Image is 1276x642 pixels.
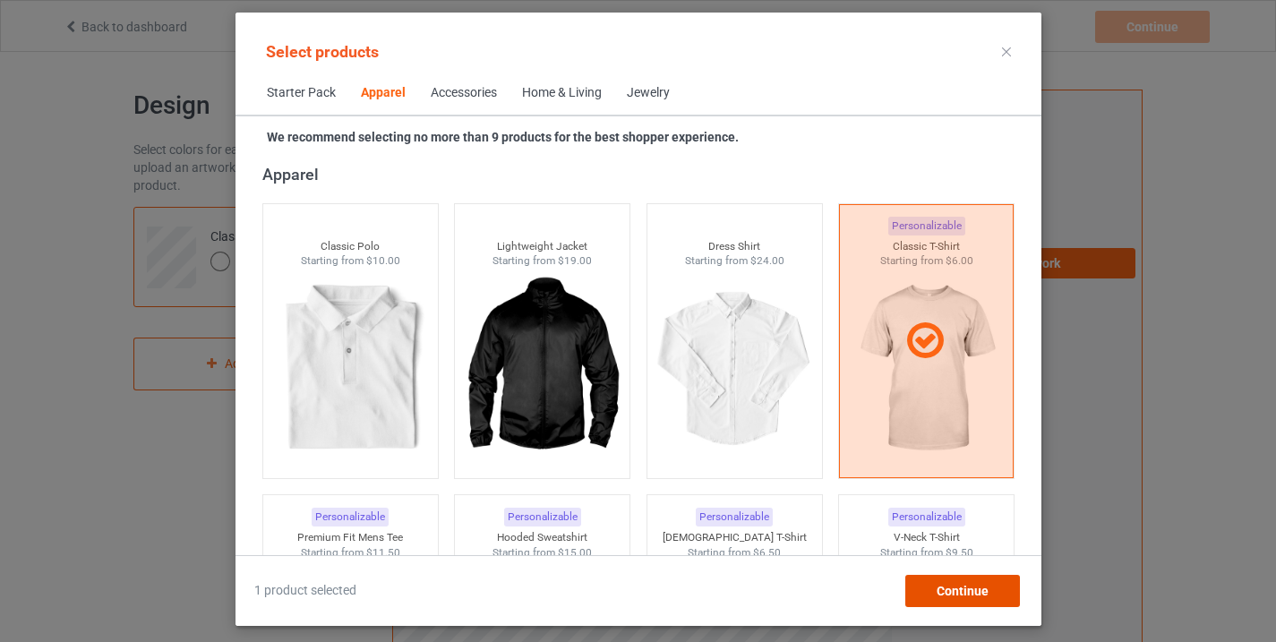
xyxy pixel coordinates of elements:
[365,546,399,559] span: $11.50
[753,546,781,559] span: $6.50
[455,530,629,545] div: Hooded Sweatshirt
[262,545,437,561] div: Starting from
[270,269,430,469] img: regular.jpg
[361,84,406,102] div: Apparel
[647,530,821,545] div: [DEMOGRAPHIC_DATA] T-Shirt
[262,530,437,545] div: Premium Fit Mens Tee
[696,508,773,526] div: Personalizable
[749,254,784,267] span: $24.00
[455,239,629,254] div: Lightweight Jacket
[455,545,629,561] div: Starting from
[558,546,592,559] span: $15.00
[261,164,1022,184] div: Apparel
[887,508,964,526] div: Personalizable
[522,84,602,102] div: Home & Living
[839,545,1014,561] div: Starting from
[266,42,379,61] span: Select products
[455,253,629,269] div: Starting from
[945,546,972,559] span: $9.50
[839,530,1014,545] div: V-Neck T-Shirt
[647,545,821,561] div: Starting from
[627,84,670,102] div: Jewelry
[503,508,580,526] div: Personalizable
[558,254,592,267] span: $19.00
[312,508,389,526] div: Personalizable
[431,84,497,102] div: Accessories
[904,575,1019,607] div: Continue
[262,253,437,269] div: Starting from
[365,254,399,267] span: $10.00
[647,253,821,269] div: Starting from
[647,239,821,254] div: Dress Shirt
[936,584,988,598] span: Continue
[262,239,437,254] div: Classic Polo
[654,269,814,469] img: regular.jpg
[462,269,622,469] img: regular.jpg
[254,582,356,600] span: 1 product selected
[254,72,348,115] span: Starter Pack
[267,130,739,144] strong: We recommend selecting no more than 9 products for the best shopper experience.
